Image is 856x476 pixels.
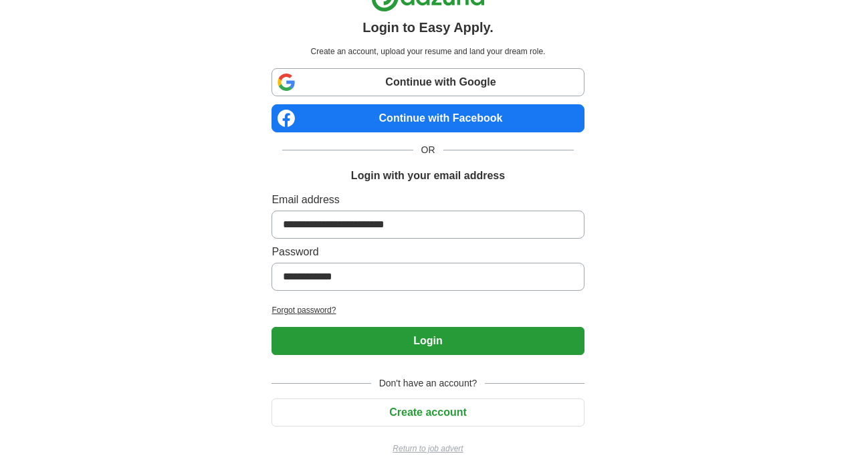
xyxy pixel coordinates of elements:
button: Create account [272,398,584,427]
a: Continue with Facebook [272,104,584,132]
p: Create an account, upload your resume and land your dream role. [274,45,581,57]
span: OR [413,143,443,157]
a: Forgot password? [272,304,584,316]
a: Create account [272,406,584,418]
h1: Login to Easy Apply. [362,17,494,37]
label: Password [272,244,584,260]
a: Continue with Google [272,68,584,96]
a: Return to job advert [272,443,584,455]
h1: Login with your email address [351,168,505,184]
span: Don't have an account? [371,376,486,390]
button: Login [272,327,584,355]
label: Email address [272,192,584,208]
